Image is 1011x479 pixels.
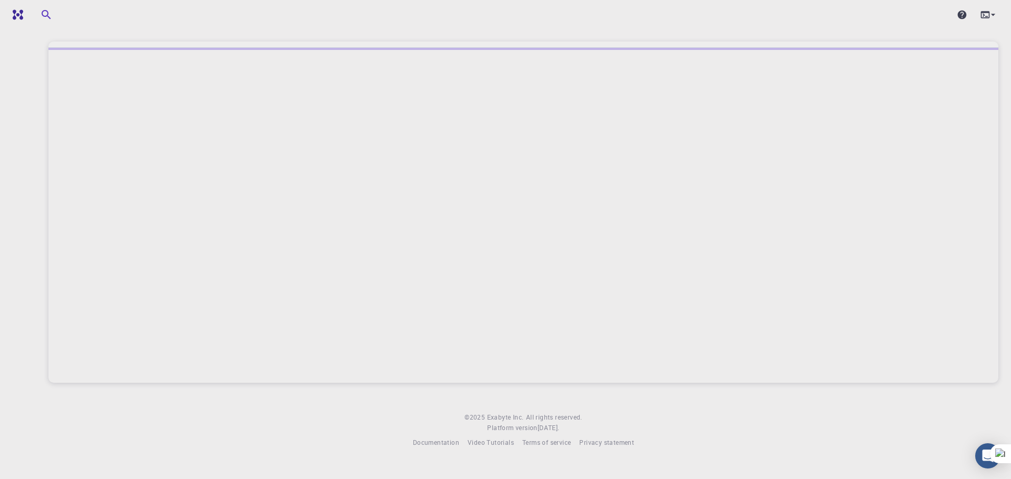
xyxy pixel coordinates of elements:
a: [DATE]. [538,423,560,433]
div: Open Intercom Messenger [975,443,1000,468]
span: All rights reserved. [526,412,582,423]
a: Exabyte Inc. [487,412,524,423]
a: Video Tutorials [468,437,514,448]
img: logo [8,9,23,20]
span: Privacy statement [579,438,634,446]
span: Video Tutorials [468,438,514,446]
span: Documentation [413,438,459,446]
a: Privacy statement [579,437,634,448]
a: Documentation [413,437,459,448]
span: Terms of service [522,438,571,446]
a: Terms of service [522,437,571,448]
span: Exabyte Inc. [487,413,524,421]
span: © 2025 [464,412,487,423]
span: [DATE] . [538,423,560,432]
span: Platform version [487,423,537,433]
